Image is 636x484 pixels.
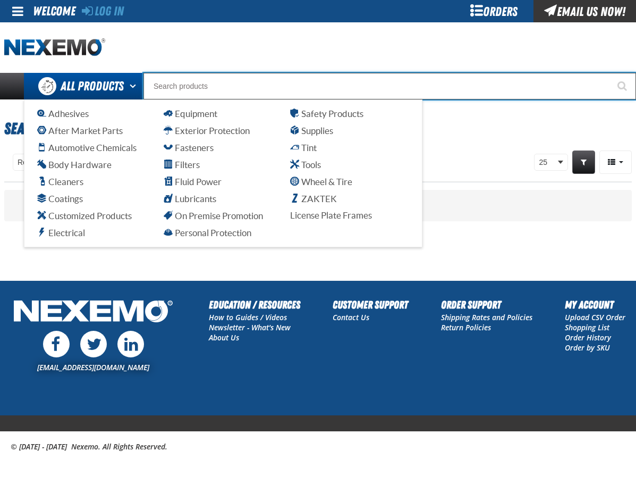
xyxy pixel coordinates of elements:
a: Home [4,38,105,57]
span: ZAKTEK [290,194,337,204]
button: Product Grid Views Toolbar [599,151,632,174]
span: Tint [290,143,317,153]
input: Search [143,73,636,99]
span: Automotive Chemicals [37,143,137,153]
span: Wheel & Tire [290,177,352,187]
a: Contact Us [333,312,369,322]
h2: Order Support [441,297,532,313]
span: Equipment [164,109,217,119]
h1: Search Results for "AK-LP-12MIL" [4,114,632,143]
a: Newsletter - What's New [209,322,291,332]
img: Nexemo Logo [11,297,176,328]
span: Body Hardware [37,160,112,170]
span: Personal Protection [164,228,251,238]
a: [EMAIL_ADDRESS][DOMAIN_NAME] [37,362,149,372]
img: Nexemo logo [4,38,105,57]
a: Return Policies [441,322,491,332]
span: Lubricants [164,194,216,204]
a: How to Guides / Videos [209,312,287,322]
span: Customized Products [37,211,132,221]
span: Supplies [290,126,333,136]
span: Product Grid Views Toolbar [600,151,631,173]
span: Relevance [18,157,53,168]
span: 25 [539,157,556,168]
span: All Products [61,77,124,96]
span: Exterior Protection [164,126,250,136]
a: Order by SKU [565,343,610,353]
span: Tools [290,160,321,170]
span: Electrical [37,228,85,238]
button: Start Searching [609,73,636,99]
span: License Plate Frames [290,210,372,220]
span: Fluid Power [164,177,222,187]
h2: Education / Resources [209,297,300,313]
span: Cleaners [37,177,83,187]
span: After Market Parts [37,126,123,136]
span: Coatings [37,194,83,204]
span: On Premise Promotion [164,211,263,221]
a: Shopping List [565,322,609,332]
a: About Us [209,332,239,343]
a: Upload CSV Order [565,312,625,322]
a: Order History [565,332,611,343]
span: Filters [164,160,200,170]
h2: Customer Support [333,297,408,313]
h2: My Account [565,297,625,313]
button: Open All Products pages [126,73,143,99]
span: Fasteners [164,143,214,153]
a: Shipping Rates and Policies [441,312,532,322]
span: Safety Products [290,109,363,119]
a: Log In [82,4,124,19]
a: Expand or Collapse Grid Filters [572,151,595,174]
span: Adhesives [37,109,89,119]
